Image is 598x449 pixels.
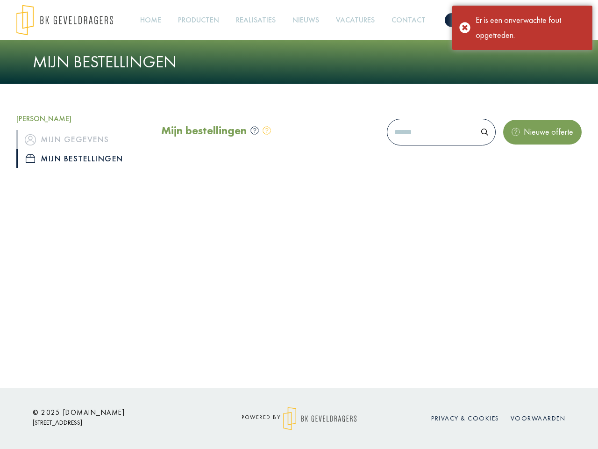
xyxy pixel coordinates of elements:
a: Voorwaarden [511,414,566,422]
button: Nieuwe offerte [503,120,582,144]
h5: [PERSON_NAME] [16,114,147,123]
a: iconMijn gegevens [16,130,147,149]
a: Nieuws [289,10,323,31]
h6: © 2025 [DOMAIN_NAME] [33,408,201,417]
h1: Mijn bestellingen [33,52,565,72]
a: Contact [388,10,429,31]
img: logo [16,5,113,36]
a: Realisaties [232,10,279,31]
div: powered by [215,407,383,430]
h2: Mijn bestellingen [161,124,247,138]
a: Home [136,10,165,31]
a: iconMijn bestellingen [16,149,147,168]
img: logo [283,407,356,430]
a: Producten [174,10,223,31]
a: Privacy & cookies [431,414,499,422]
div: Er is een onverwachte fout opgetreden. [476,13,585,43]
img: icon [25,134,36,145]
a: Vacatures [332,10,378,31]
img: icon [26,154,35,163]
a: Offerte [445,13,490,27]
img: search.svg [481,129,488,136]
span: Nieuwe offerte [520,126,573,137]
p: [STREET_ADDRESS] [33,417,201,428]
